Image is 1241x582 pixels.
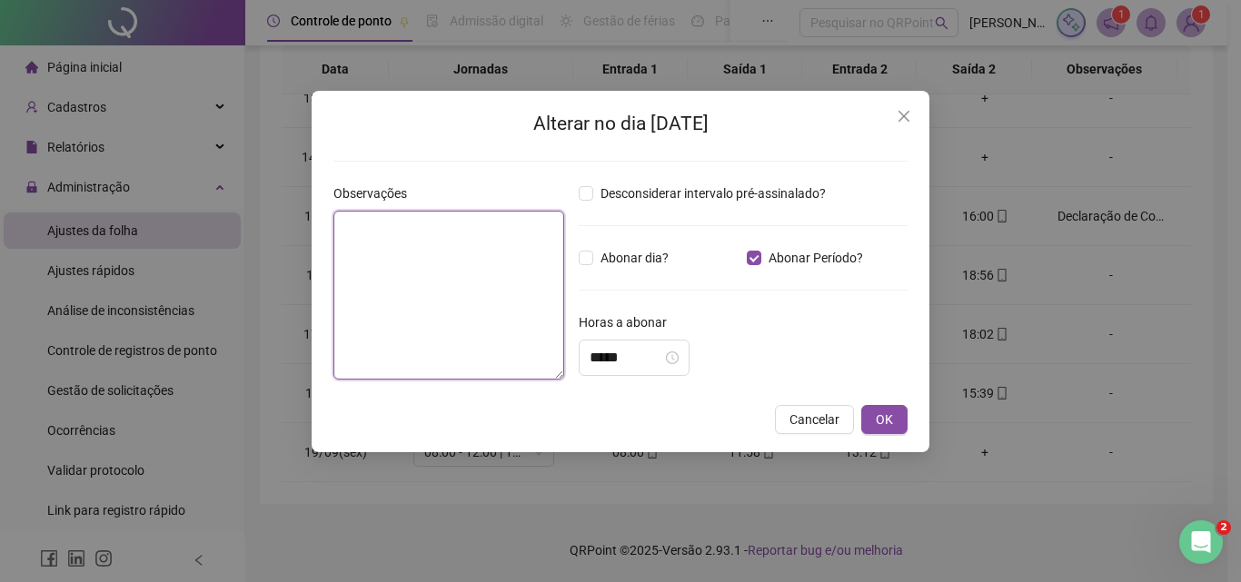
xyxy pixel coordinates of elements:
span: close [897,109,911,123]
button: OK [861,405,908,434]
label: Horas a abonar [579,312,679,332]
span: Cancelar [789,409,839,429]
button: Close [889,102,918,131]
h2: Alterar no dia [DATE] [333,109,908,139]
iframe: Intercom live chat [1179,520,1223,564]
span: Desconsiderar intervalo pré-assinalado? [593,183,833,203]
span: Abonar dia? [593,248,676,268]
span: OK [876,409,893,429]
span: Abonar Período? [761,248,870,268]
label: Observações [333,183,419,203]
span: 2 [1216,520,1231,535]
button: Cancelar [775,405,854,434]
